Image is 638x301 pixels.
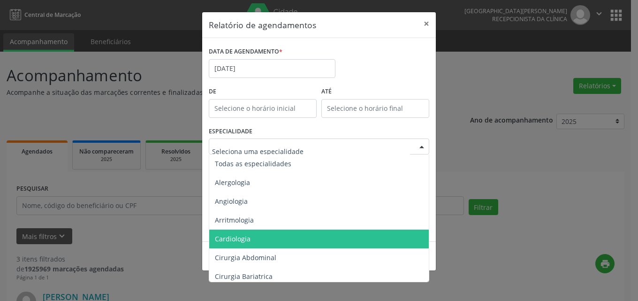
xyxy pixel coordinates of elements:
button: Close [417,12,436,35]
label: De [209,85,317,99]
span: Cardiologia [215,234,251,243]
input: Selecione o horário final [321,99,429,118]
input: Selecione uma data ou intervalo [209,59,335,78]
label: ATÉ [321,85,429,99]
label: ESPECIALIDADE [209,124,252,139]
span: Alergologia [215,178,250,187]
span: Arritmologia [215,216,254,224]
span: Cirurgia Abdominal [215,253,276,262]
span: Cirurgia Bariatrica [215,272,273,281]
input: Selecione o horário inicial [209,99,317,118]
span: Todas as especialidades [215,159,291,168]
span: Angiologia [215,197,248,206]
input: Seleciona uma especialidade [212,142,410,161]
h5: Relatório de agendamentos [209,19,316,31]
label: DATA DE AGENDAMENTO [209,45,282,59]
